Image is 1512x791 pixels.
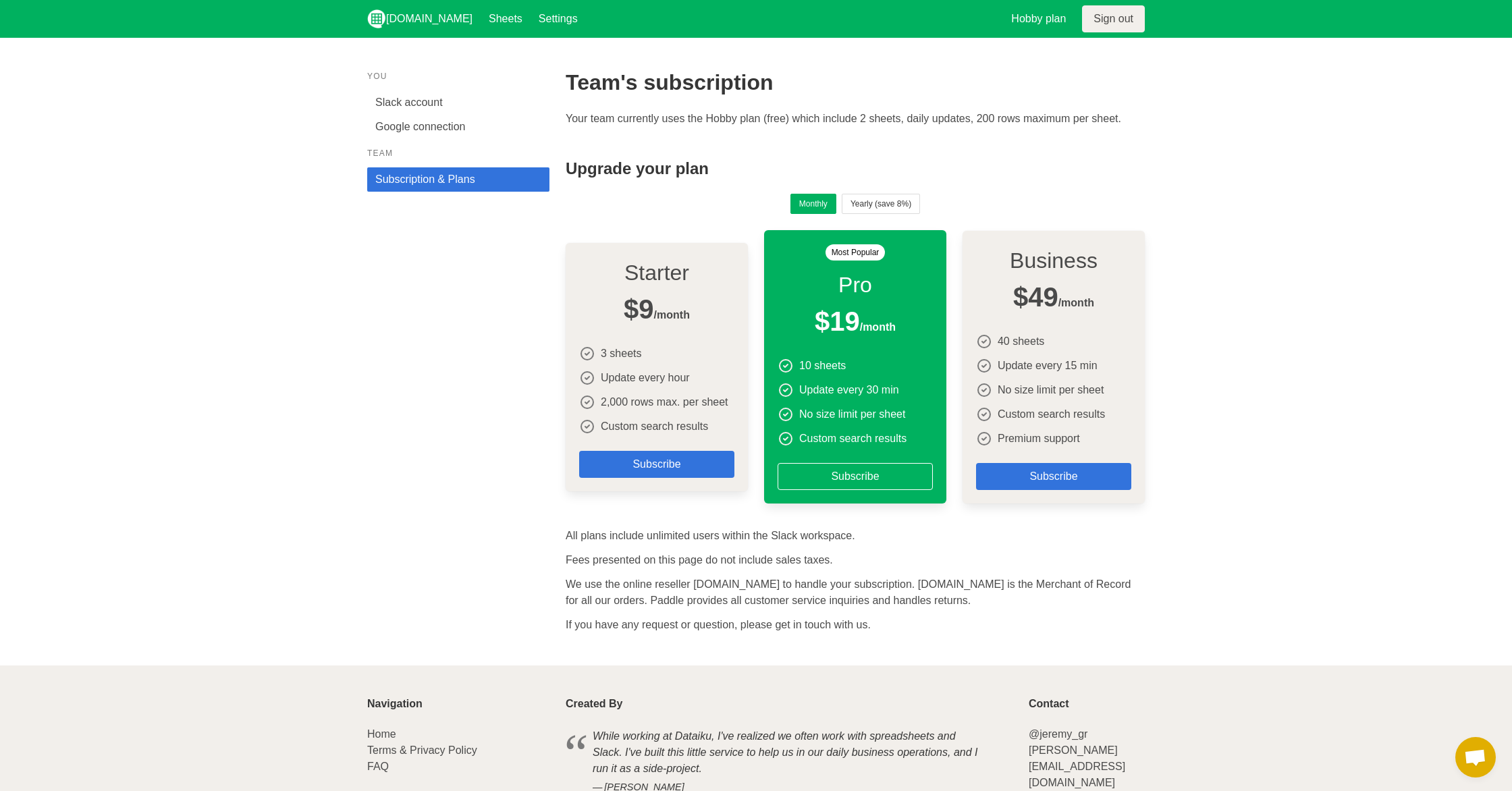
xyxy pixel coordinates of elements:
[998,382,1104,398] p: No size limit per sheet
[998,406,1105,422] p: Custom search results
[799,406,905,422] p: No size limit per sheet
[1029,728,1087,740] a: @jeremy_gr
[601,346,641,362] p: 3 sheets
[976,463,1131,490] a: Subscribe
[799,382,899,398] p: Update every 30 min
[624,289,690,329] span: /month
[367,115,549,139] a: Google connection
[367,728,396,740] a: Home
[367,9,386,28] img: logo_v2_white.png
[367,167,549,192] a: Subscription & Plans
[842,194,920,214] button: Yearly (save 8%)
[1013,277,1094,317] span: /month
[1455,737,1496,778] a: Open chat
[1029,744,1125,788] a: [PERSON_NAME][EMAIL_ADDRESS][DOMAIN_NAME]
[1013,282,1058,312] span: $49
[566,159,1145,178] h4: Upgrade your plan
[1082,5,1145,32] a: Sign out
[815,301,896,342] span: /month
[367,761,389,772] a: FAQ
[815,306,860,336] span: $19
[566,617,1145,633] p: If you have any request or question, please get in touch with us.
[1029,698,1145,710] p: Contact
[624,294,654,324] span: $9
[601,418,708,435] p: Custom search results
[998,431,1080,447] p: Premium support
[367,90,549,115] a: Slack account
[566,698,1013,710] p: Created By
[566,528,1145,544] p: All plans include unlimited users within the Slack workspace.
[601,370,690,386] p: Update every hour
[566,576,1145,609] p: We use the online reseller [DOMAIN_NAME] to handle your subscription. [DOMAIN_NAME] is the Mercha...
[566,70,1145,94] h2: Team's subscription
[601,394,728,410] p: 2,000 rows max. per sheet
[826,244,886,261] span: Most Popular
[799,358,846,374] p: 10 sheets
[579,451,734,478] a: Subscribe
[579,256,734,289] h4: Starter
[998,333,1044,350] p: 40 sheets
[367,70,549,82] p: You
[998,358,1098,374] p: Update every 15 min
[367,744,477,756] a: Terms & Privacy Policy
[976,244,1131,277] h4: Business
[566,111,1145,127] p: Your team currently uses the Hobby plan (free) which include 2 sheets, daily updates, 200 rows ma...
[566,552,1145,568] p: Fees presented on this page do not include sales taxes.
[778,463,933,490] a: Subscribe
[367,147,549,159] p: Team
[778,269,933,301] h4: Pro
[790,194,836,214] button: Monthly
[367,698,549,710] p: Navigation
[799,431,907,447] p: Custom search results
